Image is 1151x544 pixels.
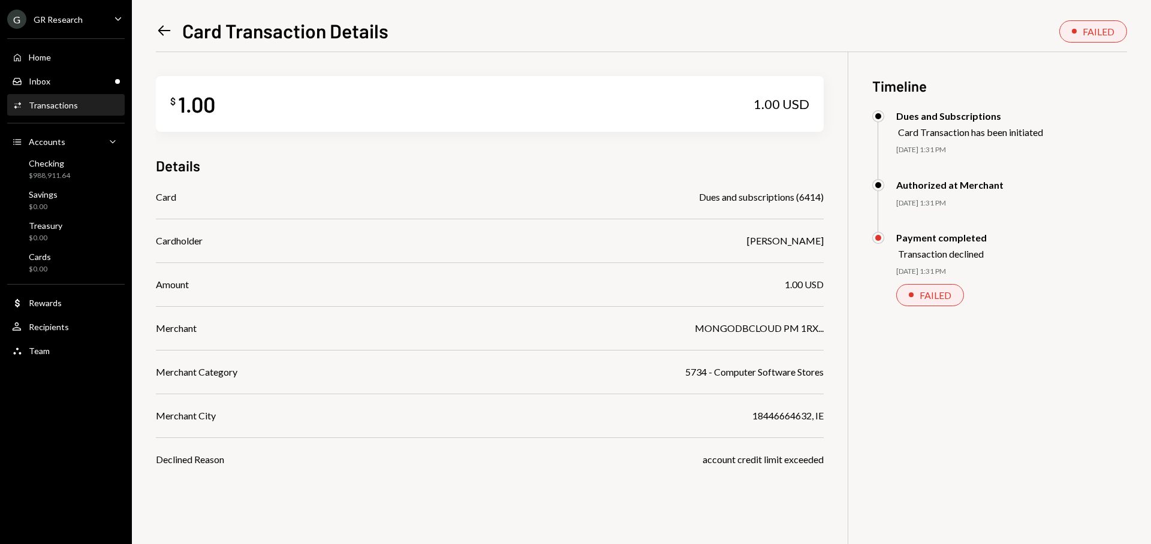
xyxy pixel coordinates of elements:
[29,189,58,200] div: Savings
[896,232,987,243] div: Payment completed
[29,252,51,262] div: Cards
[156,156,200,176] h3: Details
[752,409,824,423] div: 18446664632, IE
[156,234,203,248] div: Cardholder
[896,179,1004,191] div: Authorized at Merchant
[29,158,70,168] div: Checking
[7,217,125,246] a: Treasury$0.00
[29,298,62,308] div: Rewards
[898,248,987,259] div: Transaction declined
[7,10,26,29] div: G
[29,264,51,274] div: $0.00
[29,220,62,231] div: Treasury
[7,94,125,116] a: Transactions
[34,14,83,25] div: GR Research
[1083,26,1114,37] div: FAILED
[29,52,51,62] div: Home
[178,90,215,117] div: 1.00
[7,316,125,337] a: Recipients
[7,155,125,183] a: Checking$988,911.64
[156,190,176,204] div: Card
[754,96,809,113] div: 1.00 USD
[703,452,824,467] div: account credit limit exceeded
[685,365,824,379] div: 5734 - Computer Software Stores
[182,19,388,43] h1: Card Transaction Details
[7,186,125,214] a: Savings$0.00
[872,76,1127,96] h3: Timeline
[156,277,189,292] div: Amount
[747,234,824,248] div: [PERSON_NAME]
[699,190,824,204] div: Dues and subscriptions (6414)
[29,171,70,181] div: $988,911.64
[156,321,197,336] div: Merchant
[29,202,58,212] div: $0.00
[920,289,951,301] div: FAILED
[695,321,824,336] div: MONGODBCLOUD PM 1RX...
[7,248,125,277] a: Cards$0.00
[896,198,1127,208] div: [DATE] 1:31 PM
[170,95,176,107] div: $
[7,292,125,313] a: Rewards
[896,145,1127,155] div: [DATE] 1:31 PM
[29,76,50,86] div: Inbox
[156,365,237,379] div: Merchant Category
[29,137,65,147] div: Accounts
[156,409,216,423] div: Merchant City
[29,233,62,243] div: $0.00
[29,346,50,356] div: Team
[7,46,125,68] a: Home
[29,322,69,332] div: Recipients
[785,277,824,292] div: 1.00 USD
[7,131,125,152] a: Accounts
[7,70,125,92] a: Inbox
[896,110,1043,122] div: Dues and Subscriptions
[29,100,78,110] div: Transactions
[896,267,1127,277] div: [DATE] 1:31 PM
[898,126,1043,138] div: Card Transaction has been initiated
[156,452,224,467] div: Declined Reason
[7,340,125,361] a: Team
